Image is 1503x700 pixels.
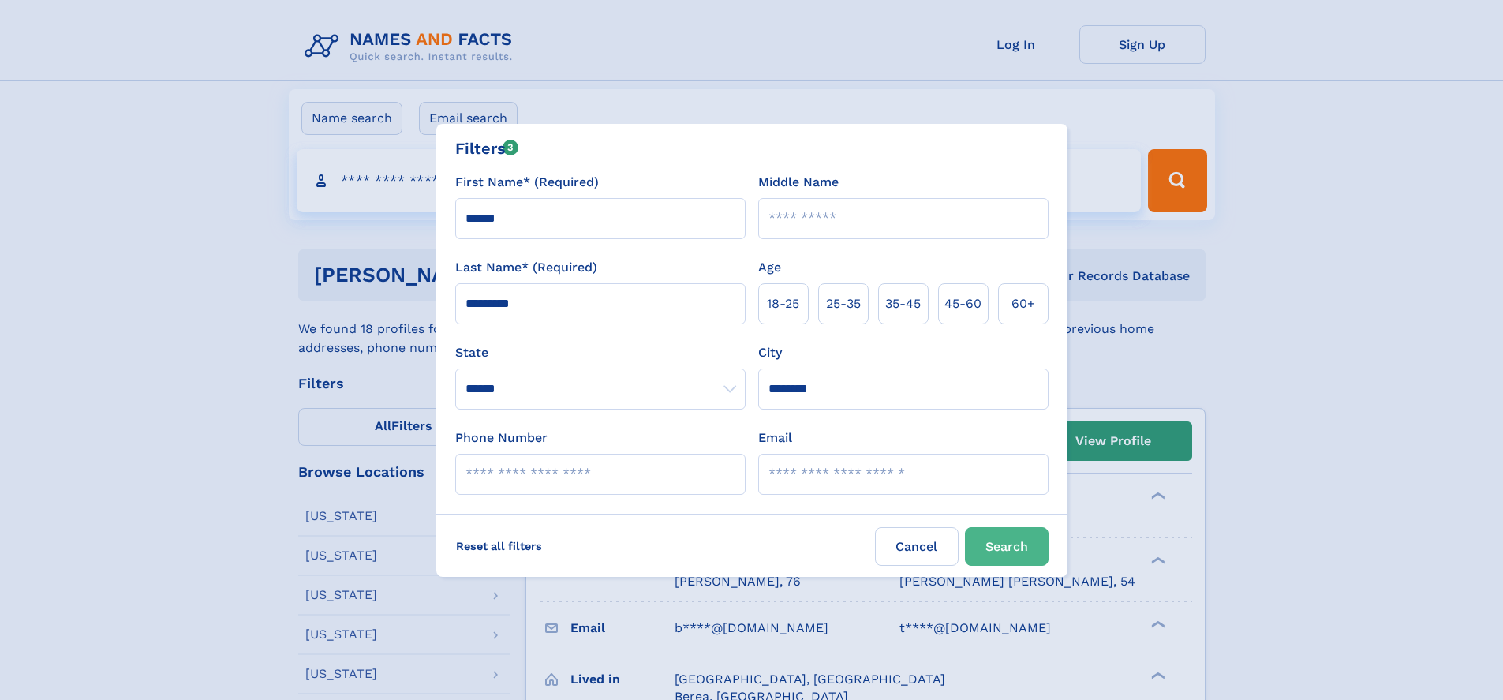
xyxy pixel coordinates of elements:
span: 25‑35 [826,294,861,313]
span: 35‑45 [885,294,921,313]
label: Email [758,429,792,447]
label: City [758,343,782,362]
span: 45‑60 [944,294,981,313]
label: First Name* (Required) [455,173,599,192]
div: Filters [455,137,519,160]
label: Cancel [875,527,959,566]
label: Reset all filters [446,527,552,565]
label: Age [758,258,781,277]
label: Phone Number [455,429,548,447]
span: 18‑25 [767,294,799,313]
span: 60+ [1011,294,1035,313]
button: Search [965,527,1049,566]
label: Last Name* (Required) [455,258,597,277]
label: Middle Name [758,173,839,192]
label: State [455,343,746,362]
